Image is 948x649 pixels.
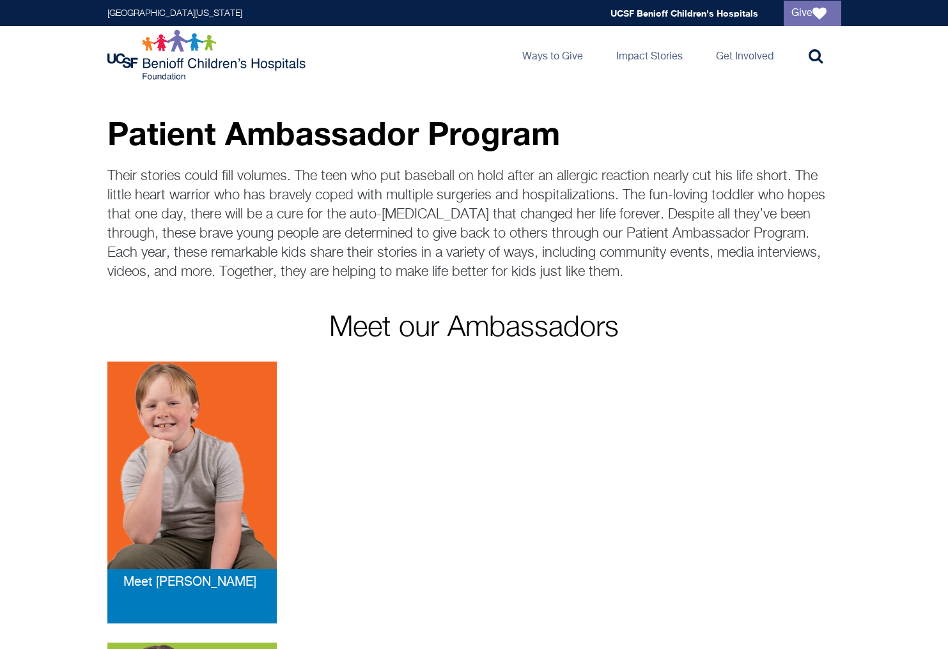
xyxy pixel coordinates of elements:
[107,116,841,151] p: Patient Ambassador Program
[107,167,841,282] p: Their stories could fill volumes. The teen who put baseball on hold after an allergic reaction ne...
[107,9,242,18] a: [GEOGRAPHIC_DATA][US_STATE]
[784,1,841,26] a: Give
[706,26,784,84] a: Get Involved
[512,26,593,84] a: Ways to Give
[610,8,758,19] a: UCSF Benioff Children's Hospitals
[107,29,309,80] img: Logo for UCSF Benioff Children's Hospitals Foundation
[107,362,277,569] img: Andrew-web.png
[123,576,256,589] span: Meet [PERSON_NAME]
[123,576,256,590] a: Meet [PERSON_NAME]
[606,26,693,84] a: Impact Stories
[107,314,841,342] p: Meet our Ambassadors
